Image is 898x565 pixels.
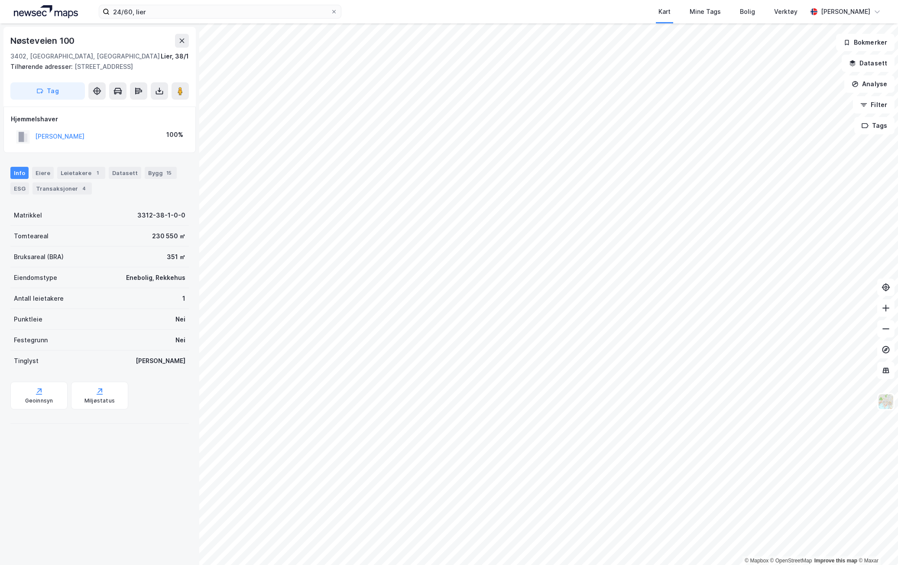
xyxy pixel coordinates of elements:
[774,6,798,17] div: Verktøy
[10,34,76,48] div: Nøsteveien 100
[32,182,92,195] div: Transaksjoner
[740,6,755,17] div: Bolig
[32,167,54,179] div: Eiere
[10,167,29,179] div: Info
[14,293,64,304] div: Antall leietakere
[842,55,895,72] button: Datasett
[844,75,895,93] button: Analyse
[821,6,870,17] div: [PERSON_NAME]
[109,167,141,179] div: Datasett
[11,114,188,124] div: Hjemmelshaver
[853,96,895,114] button: Filter
[14,252,64,262] div: Bruksareal (BRA)
[167,252,185,262] div: 351 ㎡
[10,63,75,70] span: Tilhørende adresser:
[84,397,115,404] div: Miljøstatus
[14,231,49,241] div: Tomteareal
[166,130,183,140] div: 100%
[14,273,57,283] div: Eiendomstype
[855,523,898,565] iframe: Chat Widget
[854,117,895,134] button: Tags
[93,169,102,177] div: 1
[137,210,185,221] div: 3312-38-1-0-0
[136,356,185,366] div: [PERSON_NAME]
[14,335,48,345] div: Festegrunn
[145,167,177,179] div: Bygg
[10,182,29,195] div: ESG
[14,356,39,366] div: Tinglyst
[57,167,105,179] div: Leietakere
[161,51,189,62] div: Lier, 38/1
[745,558,768,564] a: Mapbox
[10,51,160,62] div: 3402, [GEOGRAPHIC_DATA], [GEOGRAPHIC_DATA]
[14,5,78,18] img: logo.a4113a55bc3d86da70a041830d287a7e.svg
[814,558,857,564] a: Improve this map
[836,34,895,51] button: Bokmerker
[855,523,898,565] div: Kontrollprogram for chat
[10,82,85,100] button: Tag
[80,184,88,193] div: 4
[25,397,53,404] div: Geoinnsyn
[14,314,42,325] div: Punktleie
[10,62,182,72] div: [STREET_ADDRESS]
[878,393,894,410] img: Z
[152,231,185,241] div: 230 550 ㎡
[14,210,42,221] div: Matrikkel
[175,314,185,325] div: Nei
[770,558,812,564] a: OpenStreetMap
[175,335,185,345] div: Nei
[690,6,721,17] div: Mine Tags
[658,6,671,17] div: Kart
[165,169,173,177] div: 15
[182,293,185,304] div: 1
[110,5,331,18] input: Søk på adresse, matrikkel, gårdeiere, leietakere eller personer
[126,273,185,283] div: Enebolig, Rekkehus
